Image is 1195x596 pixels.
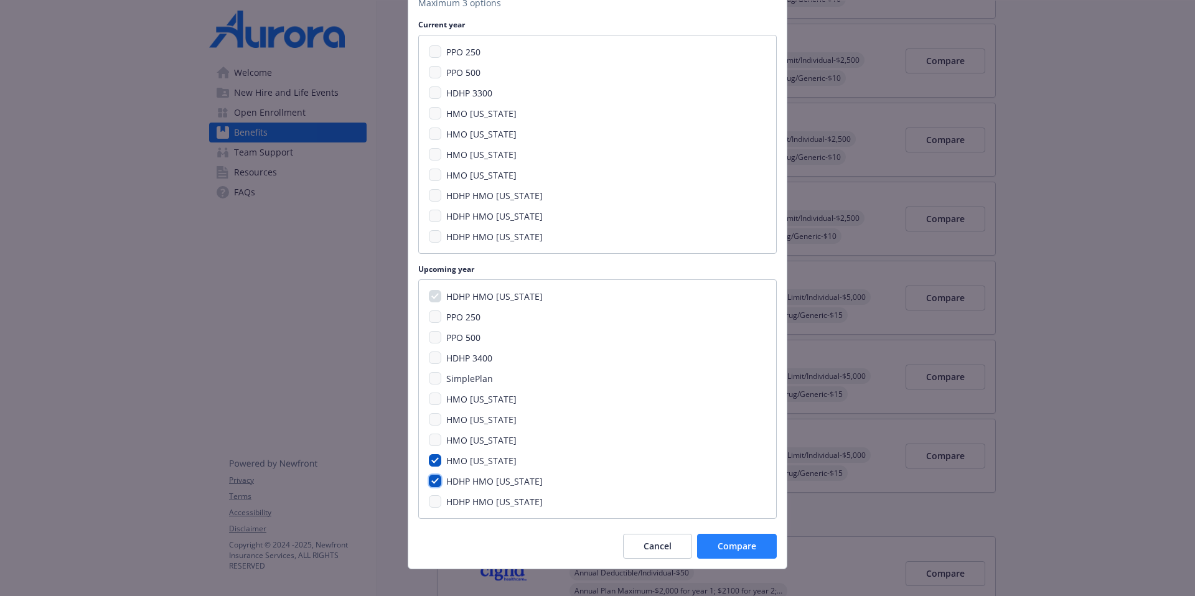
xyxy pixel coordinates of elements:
[446,190,543,202] span: HDHP HMO [US_STATE]
[446,393,517,405] span: HMO [US_STATE]
[446,128,517,140] span: HMO [US_STATE]
[446,373,493,384] span: SimplePlan
[446,352,492,364] span: HDHP 3400
[446,475,543,487] span: HDHP HMO [US_STATE]
[446,291,543,302] span: HDHP HMO [US_STATE]
[697,534,777,559] button: Compare
[418,264,777,274] p: Upcoming year
[446,332,480,343] span: PPO 500
[446,46,480,58] span: PPO 250
[446,496,543,508] span: HDHP HMO [US_STATE]
[623,534,692,559] button: Cancel
[446,108,517,119] span: HMO [US_STATE]
[446,455,517,467] span: HMO [US_STATE]
[446,210,543,222] span: HDHP HMO [US_STATE]
[446,67,480,78] span: PPO 500
[446,149,517,161] span: HMO [US_STATE]
[446,231,543,243] span: HDHP HMO [US_STATE]
[446,87,492,99] span: HDHP 3300
[644,540,672,552] span: Cancel
[446,169,517,181] span: HMO [US_STATE]
[446,311,480,323] span: PPO 250
[446,434,517,446] span: HMO [US_STATE]
[718,540,756,552] span: Compare
[446,414,517,426] span: HMO [US_STATE]
[418,19,777,30] p: Current year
